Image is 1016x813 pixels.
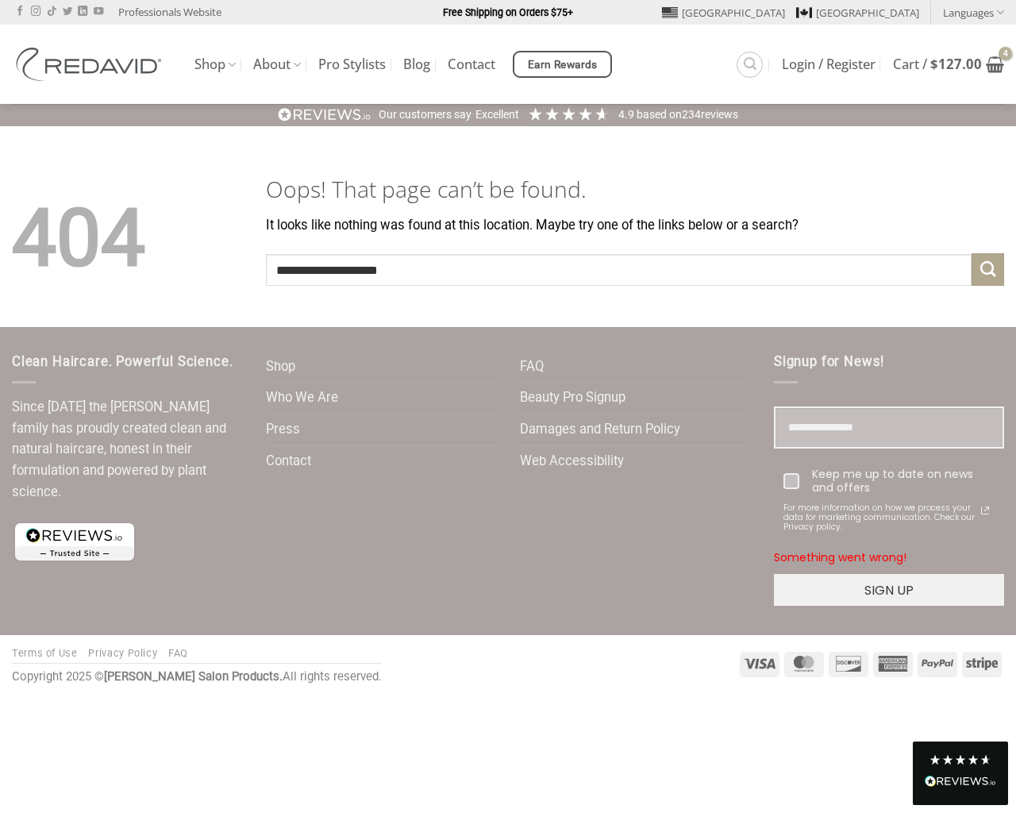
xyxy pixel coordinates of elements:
button: Submit [972,253,1004,286]
img: REVIEWS.io [925,776,996,787]
a: Login / Register [782,50,876,79]
span: For more information on how we process your data for marketing communication. Check our Privacy p... [783,503,976,532]
span: Clean Haircare. Powerful Science. [12,354,233,369]
p: Since [DATE] the [PERSON_NAME] family has proudly created clean and natural haircare, honest in t... [12,397,242,503]
a: Follow on Instagram [31,6,40,17]
a: Contact [266,446,311,477]
span: reviews [701,108,738,121]
span: Login / Register [782,58,876,71]
a: Beauty Pro Signup [520,383,625,414]
a: FAQ [168,647,188,659]
a: FAQ [520,352,544,383]
div: Excellent [475,107,519,123]
a: Follow on TikTok [47,6,56,17]
a: Contact [448,50,495,79]
div: Our customers say [379,107,471,123]
p: It looks like nothing was found at this location. Maybe try one of the links below or a search? [266,215,1004,237]
strong: [PERSON_NAME] Salon Products. [104,669,283,684]
div: Keep me up to date on news and offers [812,468,995,495]
a: [GEOGRAPHIC_DATA] [796,1,919,25]
a: [GEOGRAPHIC_DATA] [662,1,785,25]
a: Who We Are [266,383,338,414]
div: 4.91 Stars [527,106,610,122]
span: 234 [682,108,701,121]
span: Based on [637,108,682,121]
a: Damages and Return Policy [520,414,680,445]
a: Follow on Twitter [63,6,72,17]
a: Languages [943,1,1004,24]
input: Email field [774,406,1004,449]
div: Read All Reviews [925,773,996,793]
span: Earn Rewards [528,56,598,74]
a: Shop [266,352,295,383]
a: Pro Stylists [318,50,386,79]
span: 404 [12,191,145,284]
a: Earn Rewards [513,51,612,78]
a: Shop [194,49,236,80]
a: View cart [893,47,1004,82]
strong: Free Shipping on Orders $75+ [443,6,573,18]
span: Cart / [893,58,982,71]
img: reviews-trust-logo-1.png [12,520,137,564]
a: Read our Privacy Policy [976,501,995,520]
button: SIGN UP [774,574,1004,606]
a: Follow on LinkedIn [78,6,87,17]
a: Privacy Policy [88,647,157,659]
span: 4.9 [618,108,637,121]
a: Web Accessibility [520,446,624,477]
span: $ [930,55,938,73]
img: REDAVID Salon Products | United States [12,48,171,81]
a: About [253,49,301,80]
svg: link icon [976,501,995,520]
a: Follow on Facebook [15,6,25,17]
div: Payment icons [737,649,1004,677]
a: Blog [403,50,430,79]
bdi: 127.00 [930,55,982,73]
a: Press [266,414,300,445]
div: Copyright 2025 © All rights reserved. [12,668,382,687]
img: REVIEWS.io [278,107,371,122]
a: Terms of Use [12,647,78,659]
a: Follow on YouTube [94,6,103,17]
div: Read All Reviews [913,742,1008,805]
div: Something went wrong! [774,541,1004,574]
a: Search [737,52,763,78]
div: 4.8 Stars [929,753,992,766]
h1: Oops! That page can’t be found. [266,175,1004,204]
span: Signup for News! [774,354,884,369]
